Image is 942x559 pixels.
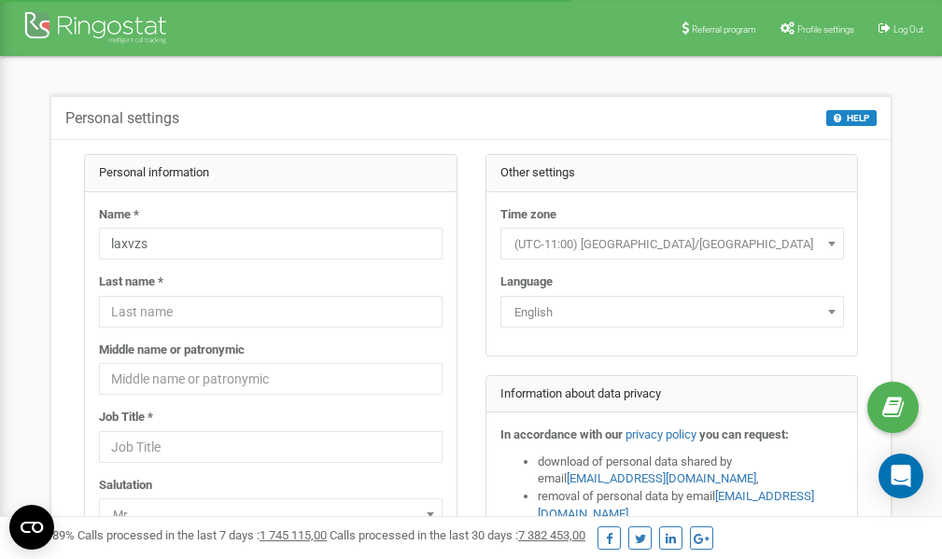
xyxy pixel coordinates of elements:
[692,24,756,35] span: Referral program
[567,471,756,485] a: [EMAIL_ADDRESS][DOMAIN_NAME]
[893,24,923,35] span: Log Out
[99,296,443,328] input: Last name
[9,505,54,550] button: Open CMP widget
[65,110,179,127] h5: Personal settings
[99,498,443,530] span: Mr.
[507,231,837,258] span: (UTC-11:00) Pacific/Midway
[500,273,553,291] label: Language
[99,273,163,291] label: Last name *
[518,528,585,542] u: 7 382 453,00
[486,376,858,413] div: Information about data privacy
[99,409,153,426] label: Job Title *
[260,528,327,542] u: 1 745 115,00
[77,528,327,542] span: Calls processed in the last 7 days :
[99,477,152,495] label: Salutation
[85,155,457,192] div: Personal information
[99,342,245,359] label: Middle name or patronymic
[99,206,139,224] label: Name *
[538,454,844,488] li: download of personal data shared by email ,
[99,363,443,395] input: Middle name or patronymic
[626,427,696,441] a: privacy policy
[500,206,556,224] label: Time zone
[500,296,844,328] span: English
[486,155,858,192] div: Other settings
[507,300,837,326] span: English
[105,502,436,528] span: Mr.
[500,228,844,259] span: (UTC-11:00) Pacific/Midway
[330,528,585,542] span: Calls processed in the last 30 days :
[879,454,923,498] div: Open Intercom Messenger
[797,24,854,35] span: Profile settings
[826,110,877,126] button: HELP
[99,228,443,259] input: Name
[699,427,789,441] strong: you can request:
[99,431,443,463] input: Job Title
[500,427,623,441] strong: In accordance with our
[538,488,844,523] li: removal of personal data by email ,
